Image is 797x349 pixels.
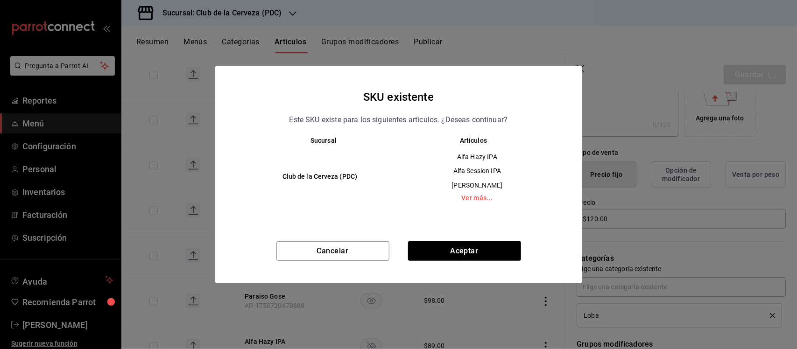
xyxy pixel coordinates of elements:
[276,241,389,261] button: Cancelar
[407,195,548,201] a: Ver más...
[249,172,391,182] h6: Club de la Cerveza (PDC)
[407,166,548,175] span: Alfa Session IPA
[399,137,564,144] th: Artículos
[407,152,548,161] span: Alfa Hazy IPA
[408,241,521,261] button: Aceptar
[407,181,548,190] span: [PERSON_NAME]
[363,88,434,106] h4: SKU existente
[289,114,508,126] p: Este SKU existe para los siguientes articulos. ¿Deseas continuar?
[234,137,399,144] th: Sucursal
